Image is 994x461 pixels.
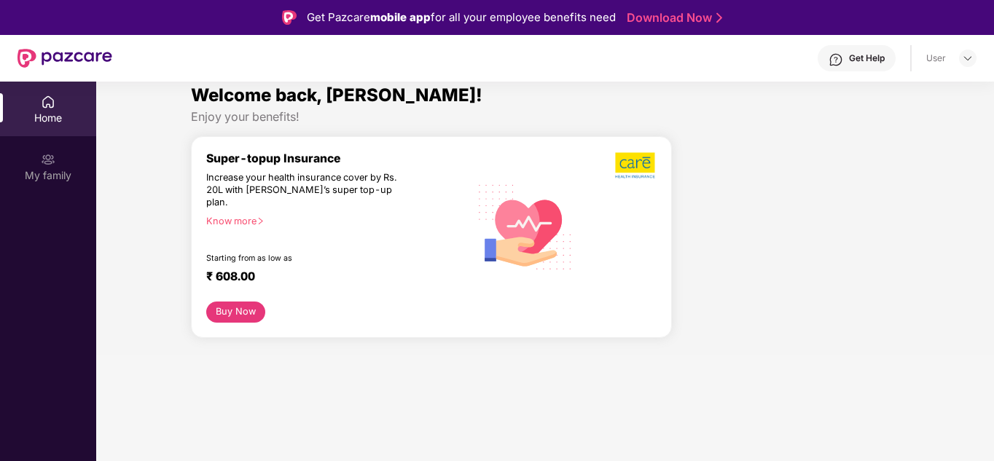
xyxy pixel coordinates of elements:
img: New Pazcare Logo [17,49,112,68]
img: svg+xml;base64,PHN2ZyB3aWR0aD0iMjAiIGhlaWdodD0iMjAiIHZpZXdCb3g9IjAgMCAyMCAyMCIgZmlsbD0ibm9uZSIgeG... [41,152,55,167]
img: b5dec4f62d2307b9de63beb79f102df3.png [615,151,657,179]
img: svg+xml;base64,PHN2ZyBpZD0iSG9tZSIgeG1sbnM9Imh0dHA6Ly93d3cudzMub3JnLzIwMDAvc3ZnIiB3aWR0aD0iMjAiIG... [41,95,55,109]
img: svg+xml;base64,PHN2ZyBpZD0iRHJvcGRvd24tMzJ4MzIiIHhtbG5zPSJodHRwOi8vd3d3LnczLm9yZy8yMDAwL3N2ZyIgd2... [962,52,974,64]
strong: mobile app [370,10,431,24]
span: right [257,217,265,225]
div: Starting from as low as [206,253,407,264]
div: ₹ 608.00 [206,269,455,287]
div: Get Pazcare for all your employee benefits need [307,9,616,26]
img: svg+xml;base64,PHN2ZyBpZD0iSGVscC0zMngzMiIgeG1sbnM9Imh0dHA6Ly93d3cudzMub3JnLzIwMDAvc3ZnIiB3aWR0aD... [829,52,843,67]
div: Enjoy your benefits! [191,109,899,125]
div: Increase your health insurance cover by Rs. 20L with [PERSON_NAME]’s super top-up plan. [206,172,406,209]
div: Know more [206,216,461,226]
div: Get Help [849,52,885,64]
span: Welcome back, [PERSON_NAME]! [191,84,482,106]
div: User [926,52,946,64]
a: Download Now [627,10,718,25]
button: Buy Now [206,302,265,323]
div: Super-topup Insurance [206,151,469,165]
img: Logo [282,10,297,25]
img: svg+xml;base64,PHN2ZyB4bWxucz0iaHR0cDovL3d3dy53My5vcmcvMjAwMC9zdmciIHhtbG5zOnhsaW5rPSJodHRwOi8vd3... [469,169,582,283]
img: Stroke [716,10,722,25]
